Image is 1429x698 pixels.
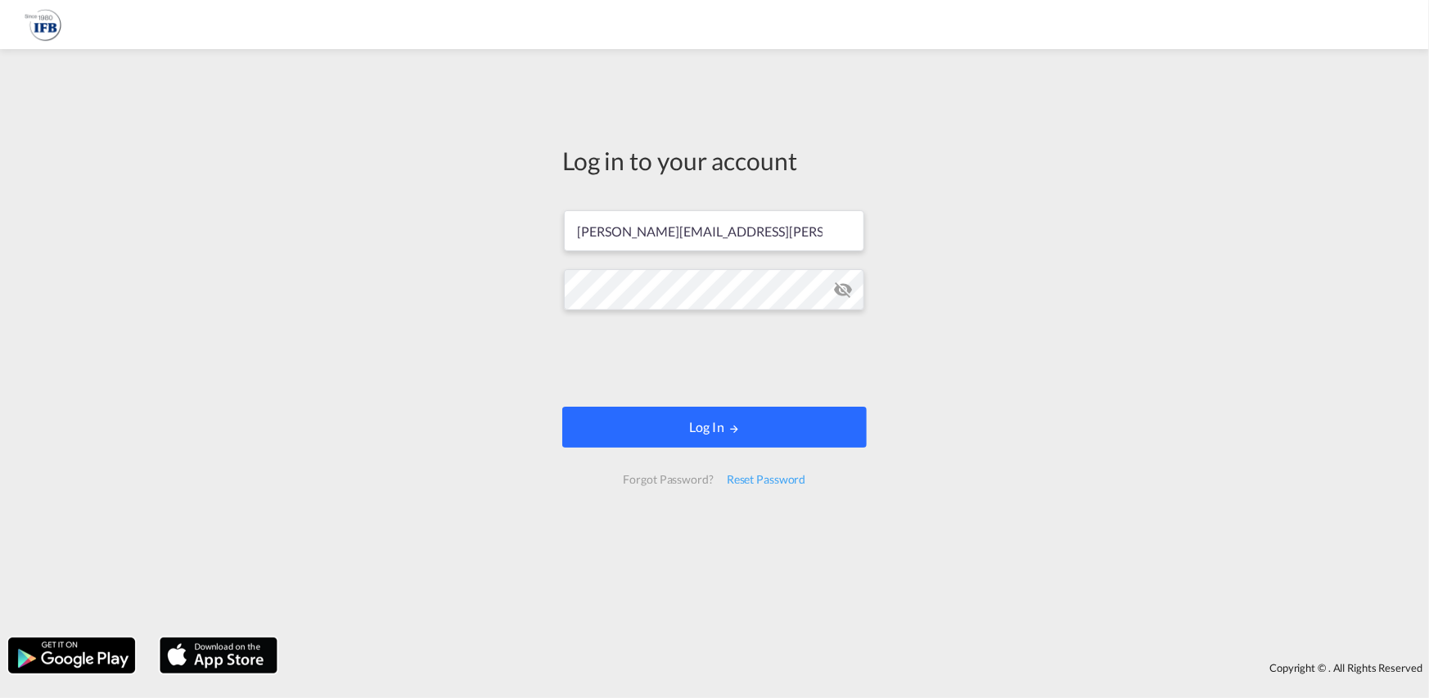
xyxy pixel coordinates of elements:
[590,326,839,390] iframe: reCAPTCHA
[562,407,867,448] button: LOGIN
[158,636,279,675] img: apple.png
[286,654,1429,682] div: Copyright © . All Rights Reserved
[720,465,813,494] div: Reset Password
[833,280,853,299] md-icon: icon-eye-off
[562,143,867,178] div: Log in to your account
[616,465,719,494] div: Forgot Password?
[564,210,864,251] input: Enter email/phone number
[25,7,61,43] img: b628ab10256c11eeb52753acbc15d091.png
[7,636,137,675] img: google.png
